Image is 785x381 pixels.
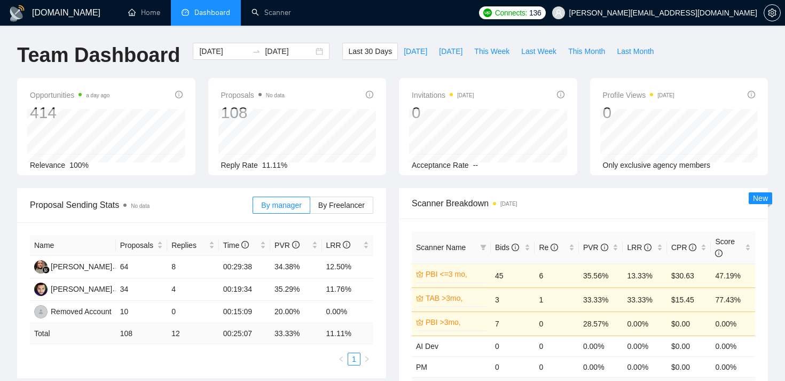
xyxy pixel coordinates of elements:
[175,91,183,98] span: info-circle
[241,241,249,248] span: info-circle
[366,91,373,98] span: info-circle
[326,241,351,250] span: LRR
[167,278,218,301] td: 4
[416,363,427,371] a: PM
[34,260,48,274] img: VM
[30,89,109,102] span: Opportunities
[416,243,466,252] span: Scanner Name
[623,263,667,287] td: 13.33%
[473,161,478,169] span: --
[491,263,535,287] td: 45
[568,45,605,57] span: This Month
[657,92,674,98] time: [DATE]
[116,323,167,344] td: 108
[583,243,608,252] span: PVR
[611,43,660,60] button: Last Month
[252,8,291,17] a: searchScanner
[483,9,492,17] img: upwork-logo.png
[535,356,579,377] td: 0
[318,201,365,209] span: By Freelancer
[34,284,112,293] a: AA[PERSON_NAME]
[535,287,579,312] td: 1
[17,43,180,68] h1: Team Dashboard
[116,235,167,256] th: Proposals
[711,336,755,356] td: 0.00%
[171,239,206,251] span: Replies
[338,356,344,362] span: left
[167,235,218,256] th: Replies
[416,294,423,302] span: crown
[412,197,755,210] span: Scanner Breakdown
[667,312,711,336] td: $0.00
[219,301,270,323] td: 00:15:09
[711,263,755,287] td: 47.19%
[495,7,527,19] span: Connects:
[623,287,667,312] td: 33.33%
[416,270,423,278] span: crown
[348,45,392,57] span: Last 30 Days
[535,312,579,336] td: 0
[579,336,623,356] td: 0.00%
[764,9,780,17] span: setting
[322,256,374,278] td: 12.50%
[753,194,768,203] span: New
[495,243,519,252] span: Bids
[86,92,109,98] time: a day ago
[667,336,711,356] td: $0.00
[491,287,535,312] td: 3
[539,243,558,252] span: Re
[221,161,258,169] span: Reply Rate
[116,278,167,301] td: 34
[223,241,249,250] span: Time
[343,241,350,248] span: info-circle
[603,161,711,169] span: Only exclusive agency members
[627,243,651,252] span: LRR
[51,261,112,273] div: [PERSON_NAME]
[521,45,556,57] span: Last Week
[322,323,374,344] td: 11.11 %
[515,43,562,60] button: Last Week
[671,243,696,252] span: CPR
[194,8,230,17] span: Dashboard
[579,287,623,312] td: 33.33%
[398,43,433,60] button: [DATE]
[749,345,774,370] iframe: Intercom live chat
[266,92,285,98] span: No data
[711,356,755,377] td: 0.00%
[51,306,112,317] div: Removed Account
[623,336,667,356] td: 0.00%
[416,318,423,326] span: crown
[468,43,515,60] button: This Week
[551,244,558,251] span: info-circle
[34,283,48,296] img: AA
[439,45,462,57] span: [DATE]
[764,9,781,17] a: setting
[9,5,26,22] img: logo
[412,89,474,102] span: Invitations
[219,323,270,344] td: 00:25:07
[51,283,112,295] div: [PERSON_NAME]
[261,201,301,209] span: By manager
[30,103,109,123] div: 414
[426,268,484,280] a: PBI <=3 mo,
[512,244,519,251] span: info-circle
[30,198,253,212] span: Proposal Sending Stats
[34,262,112,270] a: VM[PERSON_NAME]
[412,103,474,123] div: 0
[30,323,116,344] td: Total
[535,336,579,356] td: 0
[292,241,300,248] span: info-circle
[416,342,438,351] a: AI Dev
[623,356,667,377] td: 0.00%
[335,353,348,366] button: left
[270,323,321,344] td: 33.33 %
[219,256,270,278] td: 00:29:38
[42,266,50,274] img: gigradar-bm.png
[412,161,469,169] span: Acceptance Rate
[617,45,654,57] span: Last Month
[579,263,623,287] td: 35.56%
[360,353,373,366] button: right
[335,353,348,366] li: Previous Page
[689,244,696,251] span: info-circle
[557,91,564,98] span: info-circle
